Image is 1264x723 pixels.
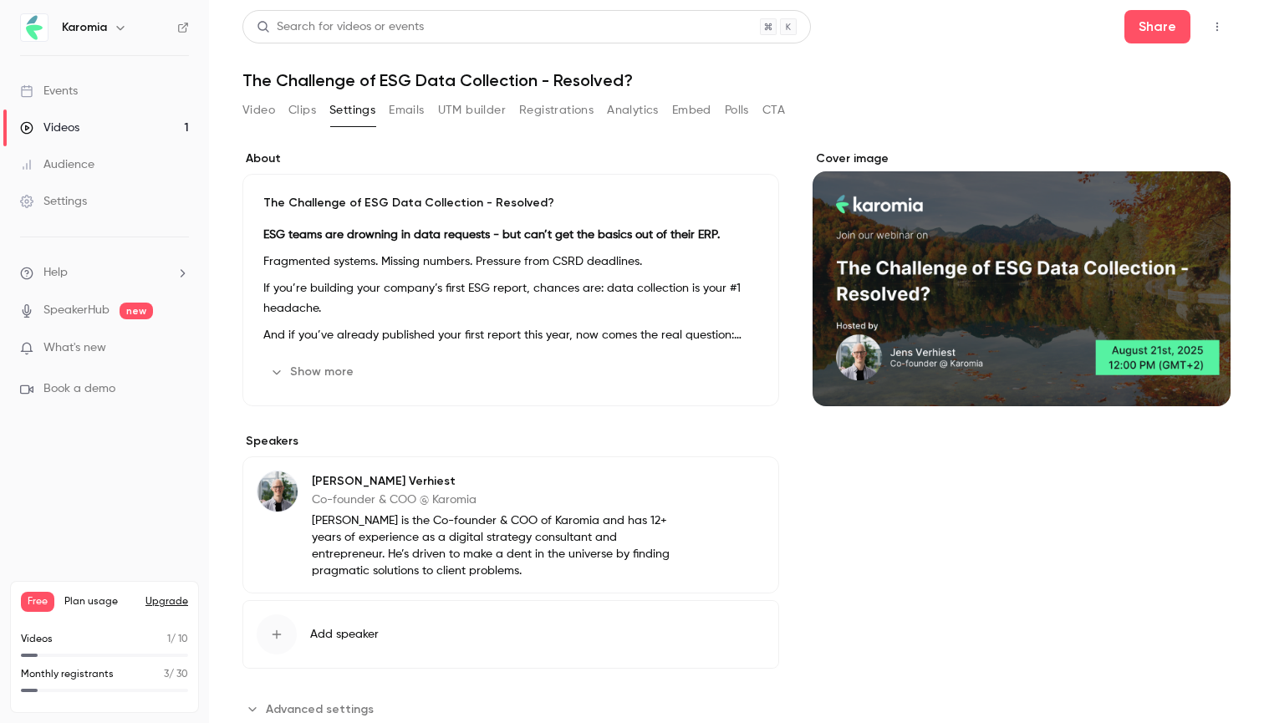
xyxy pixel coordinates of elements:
img: Jens Verhiest [257,471,298,512]
div: Jens Verhiest[PERSON_NAME] VerhiestCo-founder & COO @ Karomia[PERSON_NAME] is the Co-founder & CO... [242,456,779,593]
label: About [242,150,779,167]
button: Clips [288,97,316,124]
li: help-dropdown-opener [20,264,189,282]
span: 3 [164,670,169,680]
button: Show more [263,359,364,385]
button: Settings [329,97,375,124]
section: Cover image [813,150,1231,406]
button: Top Bar Actions [1204,13,1231,40]
span: Advanced settings [266,700,374,718]
strong: ESG teams are drowning in data requests - but can’t get the basics out of their ERP. [263,229,720,241]
span: Plan usage [64,595,135,608]
iframe: Noticeable Trigger [169,341,189,356]
span: What's new [43,339,106,357]
button: Emails [389,97,424,124]
div: Events [20,83,78,99]
section: Advanced settings [242,695,779,722]
span: new [120,303,153,319]
button: Advanced settings [242,695,384,722]
div: Settings [20,193,87,210]
p: The Challenge of ESG Data Collection - Resolved? [263,195,758,211]
div: Audience [20,156,94,173]
p: Fragmented systems. Missing numbers. Pressure from CSRD deadlines. [263,252,758,272]
button: Share [1124,10,1190,43]
label: Speakers [242,433,779,450]
p: / 30 [164,667,188,682]
p: If you’re building your company’s first ESG report, chances are: data collection is your #1 heada... [263,278,758,318]
p: [PERSON_NAME] Verhiest [312,473,670,490]
button: Polls [725,97,749,124]
button: Embed [672,97,711,124]
a: SpeakerHub [43,302,110,319]
p: / 10 [167,632,188,647]
button: UTM builder [438,97,506,124]
img: Karomia [21,14,48,41]
h6: Karomia [62,19,107,36]
p: [PERSON_NAME] is the Co-founder & COO of Karomia and has 12+ years of experience as a digital str... [312,512,670,579]
button: Video [242,97,275,124]
button: Analytics [607,97,659,124]
span: Add speaker [310,626,379,643]
p: Videos [21,632,53,647]
span: Book a demo [43,380,115,398]
span: Help [43,264,68,282]
span: 1 [167,634,171,644]
div: Videos [20,120,79,136]
button: Add speaker [242,600,779,669]
p: Monthly registrants [21,667,114,682]
button: Upgrade [145,595,188,608]
label: Cover image [813,150,1231,167]
span: Free [21,592,54,612]
h1: The Challenge of ESG Data Collection - Resolved? [242,70,1231,90]
p: Co-founder & COO @ Karomia [312,491,670,508]
p: And if you’ve already published your first report this year, now comes the real question: [263,325,758,345]
button: CTA [762,97,785,124]
button: Registrations [519,97,594,124]
div: Search for videos or events [257,18,424,36]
